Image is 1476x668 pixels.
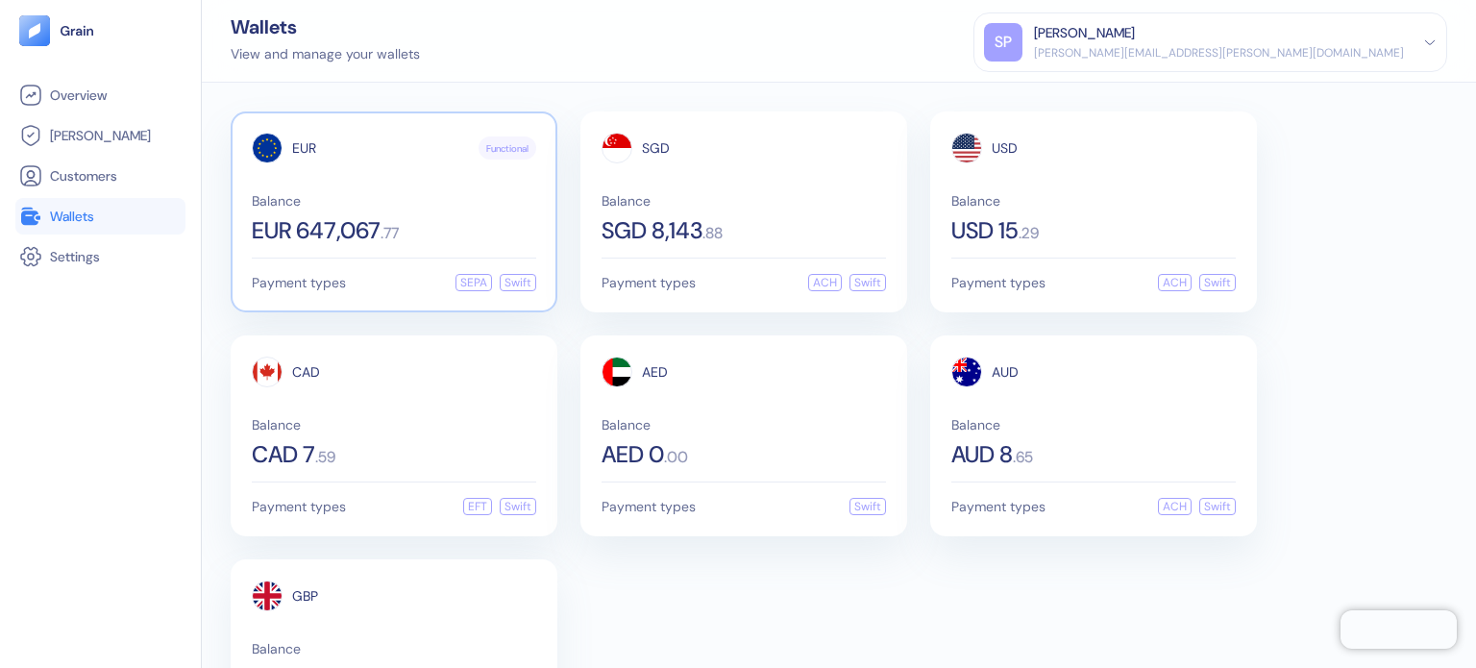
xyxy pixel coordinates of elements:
[951,418,1236,432] span: Balance
[252,219,381,242] span: EUR 647,067
[500,274,536,291] div: Swift
[19,84,182,107] a: Overview
[951,194,1236,208] span: Balance
[292,365,320,379] span: CAD
[849,274,886,291] div: Swift
[951,276,1045,289] span: Payment types
[463,498,492,515] div: EFT
[292,589,318,603] span: GBP
[602,443,664,466] span: AED 0
[60,24,95,37] img: logo
[642,141,670,155] span: SGD
[252,276,346,289] span: Payment types
[500,498,536,515] div: Swift
[252,500,346,513] span: Payment types
[849,498,886,515] div: Swift
[315,450,335,465] span: . 59
[1013,450,1033,465] span: . 65
[984,23,1022,62] div: SP
[50,207,94,226] span: Wallets
[642,365,668,379] span: AED
[602,276,696,289] span: Payment types
[1019,226,1039,241] span: . 29
[808,274,842,291] div: ACH
[50,247,100,266] span: Settings
[1341,610,1457,649] iframe: Chatra live chat
[992,141,1018,155] span: USD
[1034,44,1404,62] div: [PERSON_NAME][EMAIL_ADDRESS][PERSON_NAME][DOMAIN_NAME]
[19,15,50,46] img: logo-tablet-V2.svg
[602,418,886,432] span: Balance
[252,443,315,466] span: CAD 7
[602,219,702,242] span: SGD 8,143
[252,642,536,656] span: Balance
[231,17,420,37] div: Wallets
[19,245,182,268] a: Settings
[19,205,182,228] a: Wallets
[381,226,399,241] span: . 77
[292,141,316,155] span: EUR
[951,219,1019,242] span: USD 15
[1158,498,1192,515] div: ACH
[50,166,117,186] span: Customers
[252,418,536,432] span: Balance
[992,365,1019,379] span: AUD
[19,164,182,187] a: Customers
[1158,274,1192,291] div: ACH
[602,500,696,513] span: Payment types
[1199,274,1236,291] div: Swift
[664,450,688,465] span: . 00
[252,194,536,208] span: Balance
[231,44,420,64] div: View and manage your wallets
[1199,498,1236,515] div: Swift
[702,226,723,241] span: . 88
[50,86,107,105] span: Overview
[50,126,151,145] span: [PERSON_NAME]
[602,194,886,208] span: Balance
[1034,23,1135,43] div: [PERSON_NAME]
[951,500,1045,513] span: Payment types
[19,124,182,147] a: [PERSON_NAME]
[951,443,1013,466] span: AUD 8
[486,141,529,156] span: Functional
[455,274,492,291] div: SEPA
